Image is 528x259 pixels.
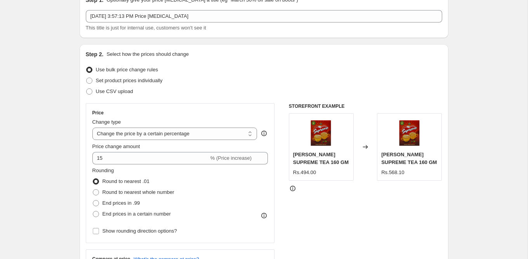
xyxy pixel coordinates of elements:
[102,211,171,217] span: End prices in a certain number
[86,10,442,22] input: 30% off holiday sale
[96,88,133,94] span: Use CSV upload
[210,155,252,161] span: % (Price increase)
[289,103,442,109] h6: STOREFRONT EXAMPLE
[102,200,140,206] span: End prices in .99
[86,50,104,58] h2: Step 2.
[260,129,268,137] div: help
[293,169,316,176] div: Rs.494.00
[86,25,206,31] span: This title is just for internal use, customers won't see it
[102,189,174,195] span: Round to nearest whole number
[96,67,158,73] span: Use bulk price change rules
[106,50,189,58] p: Select how the prices should change
[102,228,177,234] span: Show rounding direction options?
[306,117,337,148] img: Screenshot2025-07-23182241_9b0a7230-952b-4567-89f5-d878c462b153_80x.png
[293,152,349,165] span: [PERSON_NAME] SUPREME TEA 160 GM
[92,110,104,116] h3: Price
[96,78,163,83] span: Set product prices individually
[92,143,140,149] span: Price change amount
[381,169,404,176] div: Rs.568.10
[92,119,121,125] span: Change type
[92,152,209,164] input: -15
[381,152,437,165] span: [PERSON_NAME] SUPREME TEA 160 GM
[102,178,149,184] span: Round to nearest .01
[92,167,114,173] span: Rounding
[394,117,425,148] img: Screenshot2025-07-23182241_9b0a7230-952b-4567-89f5-d878c462b153_80x.png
